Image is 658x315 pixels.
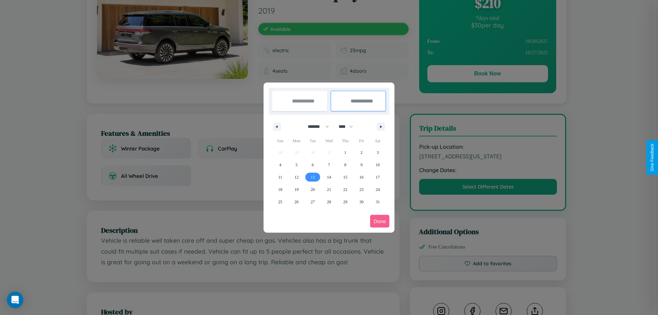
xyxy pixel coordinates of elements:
button: 29 [337,196,353,208]
span: 4 [279,159,281,171]
span: 27 [311,196,315,208]
button: 24 [370,183,386,196]
span: Wed [321,135,337,146]
button: 20 [305,183,321,196]
button: 27 [305,196,321,208]
span: Fri [353,135,369,146]
button: 16 [353,171,369,183]
button: 18 [272,183,288,196]
button: 17 [370,171,386,183]
span: 19 [294,183,298,196]
span: 28 [327,196,331,208]
div: Give Feedback [650,144,655,171]
span: 16 [360,171,364,183]
span: Tue [305,135,321,146]
button: 26 [288,196,304,208]
button: 7 [321,159,337,171]
span: 6 [312,159,314,171]
span: 26 [294,196,298,208]
span: 5 [295,159,297,171]
span: 3 [377,146,379,159]
span: 24 [376,183,380,196]
button: 30 [353,196,369,208]
button: 19 [288,183,304,196]
span: Thu [337,135,353,146]
button: 3 [370,146,386,159]
button: 9 [353,159,369,171]
button: 6 [305,159,321,171]
span: 30 [360,196,364,208]
span: 25 [278,196,282,208]
div: Open Intercom Messenger [7,292,23,308]
span: 18 [278,183,282,196]
button: 23 [353,183,369,196]
button: 14 [321,171,337,183]
span: 9 [361,159,363,171]
button: 10 [370,159,386,171]
span: 20 [311,183,315,196]
span: 17 [376,171,380,183]
button: 13 [305,171,321,183]
button: 25 [272,196,288,208]
button: 4 [272,159,288,171]
button: 1 [337,146,353,159]
button: Done [370,215,389,228]
button: 31 [370,196,386,208]
span: 11 [278,171,282,183]
span: Mon [288,135,304,146]
button: 8 [337,159,353,171]
span: 2 [361,146,363,159]
span: 10 [376,159,380,171]
button: 11 [272,171,288,183]
span: Sat [370,135,386,146]
button: 5 [288,159,304,171]
span: 31 [376,196,380,208]
button: 15 [337,171,353,183]
span: 15 [343,171,347,183]
span: 23 [360,183,364,196]
span: 14 [327,171,331,183]
button: 2 [353,146,369,159]
span: 22 [343,183,347,196]
span: 1 [344,146,346,159]
span: 29 [343,196,347,208]
span: Sun [272,135,288,146]
span: 13 [311,171,315,183]
button: 22 [337,183,353,196]
button: 12 [288,171,304,183]
span: 8 [344,159,346,171]
button: 21 [321,183,337,196]
button: 28 [321,196,337,208]
span: 7 [328,159,330,171]
span: 12 [294,171,298,183]
span: 21 [327,183,331,196]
